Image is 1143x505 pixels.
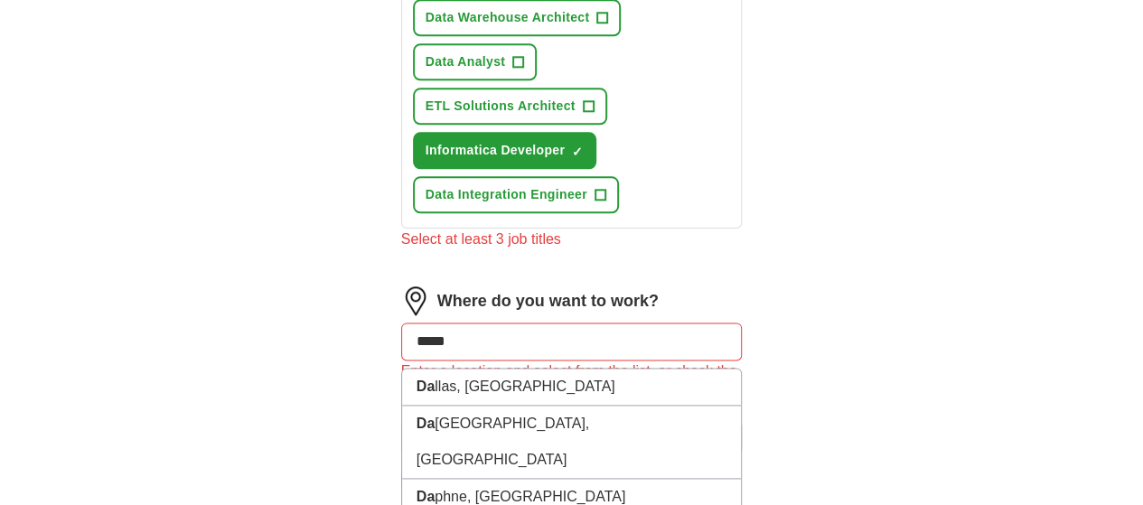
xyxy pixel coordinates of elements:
span: ETL Solutions Architect [426,97,576,116]
button: Data Integration Engineer [413,176,619,213]
span: Data Warehouse Architect [426,8,590,27]
li: [GEOGRAPHIC_DATA], [GEOGRAPHIC_DATA] [402,406,742,479]
button: Data Analyst [413,43,538,80]
div: Select at least 3 job titles [401,229,743,250]
span: ✓ [572,145,583,159]
strong: Da [417,416,435,431]
button: ETL Solutions Architect [413,88,607,125]
span: Data Integration Engineer [426,185,587,204]
strong: Da [417,489,435,504]
button: Informatica Developer✓ [413,132,596,169]
span: Data Analyst [426,52,506,71]
div: Enter a location and select from the list, or check the box for fully remote roles [401,360,743,404]
label: Where do you want to work? [437,289,659,313]
li: llas, [GEOGRAPHIC_DATA] [402,369,742,406]
span: Informatica Developer [426,141,565,160]
img: location.png [401,286,430,315]
strong: Da [417,379,435,394]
